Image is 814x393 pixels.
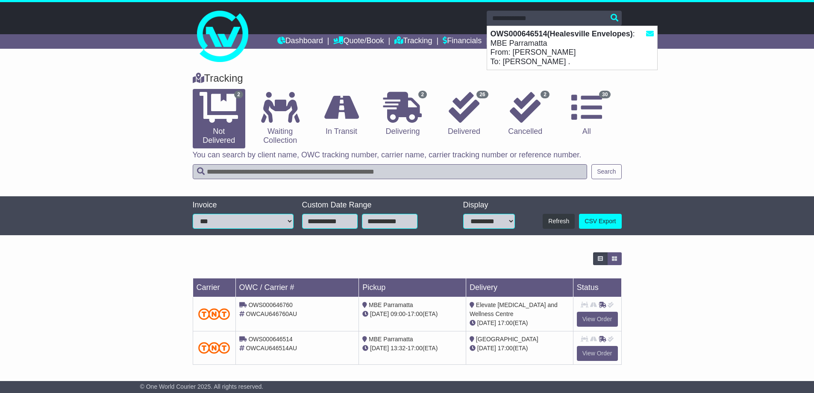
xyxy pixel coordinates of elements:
[491,30,633,38] strong: OWS000646514(Healesville Envelopes)
[477,319,496,326] span: [DATE]
[560,89,613,139] a: 30 All
[193,151,622,160] p: You can search by client name, OWC tracking number, carrier name, carrier tracking number or refe...
[370,345,389,352] span: [DATE]
[438,89,490,139] a: 26 Delivered
[333,34,384,49] a: Quote/Book
[498,319,513,326] span: 17:00
[577,312,618,327] a: View Order
[277,34,323,49] a: Dashboard
[470,344,570,353] div: (ETA)
[302,201,439,210] div: Custom Date Range
[193,89,245,148] a: 2 Not Delivered
[391,310,406,317] span: 09:00
[246,310,297,317] span: OWCAU646760AU
[487,26,657,70] div: : MBE Parramatta From: [PERSON_NAME] To: [PERSON_NAME] .
[579,214,621,229] a: CSV Export
[248,336,293,343] span: OWS000646514
[476,91,488,98] span: 26
[235,278,359,297] td: OWC / Carrier #
[246,345,297,352] span: OWCAU646514AU
[248,301,293,308] span: OWS000646760
[470,301,558,317] span: Elevate [MEDICAL_DATA] and Wellness Centre
[477,345,496,352] span: [DATE]
[499,89,552,139] a: 2 Cancelled
[315,89,367,139] a: In Transit
[541,91,550,98] span: 2
[188,72,626,85] div: Tracking
[591,164,621,179] button: Search
[466,278,573,297] td: Delivery
[443,34,482,49] a: Financials
[140,383,264,390] span: © One World Courier 2025. All rights reserved.
[543,214,575,229] button: Refresh
[463,201,515,210] div: Display
[408,345,423,352] span: 17:00
[254,89,306,148] a: Waiting Collection
[369,336,413,343] span: MBE Parramatta
[234,91,243,98] span: 2
[198,308,230,320] img: TNT_Domestic.png
[370,310,389,317] span: [DATE]
[391,345,406,352] span: 13:32
[577,346,618,361] a: View Order
[498,345,513,352] span: 17:00
[476,336,538,343] span: [GEOGRAPHIC_DATA]
[369,301,413,308] span: MBE Parramatta
[408,310,423,317] span: 17:00
[193,278,235,297] td: Carrier
[470,319,570,328] div: (ETA)
[359,278,466,297] td: Pickup
[599,91,611,98] span: 30
[198,342,230,354] img: TNT_Domestic.png
[193,201,294,210] div: Invoice
[362,310,462,319] div: - (ETA)
[376,89,429,139] a: 2 Delivering
[362,344,462,353] div: - (ETA)
[394,34,432,49] a: Tracking
[573,278,621,297] td: Status
[418,91,427,98] span: 2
